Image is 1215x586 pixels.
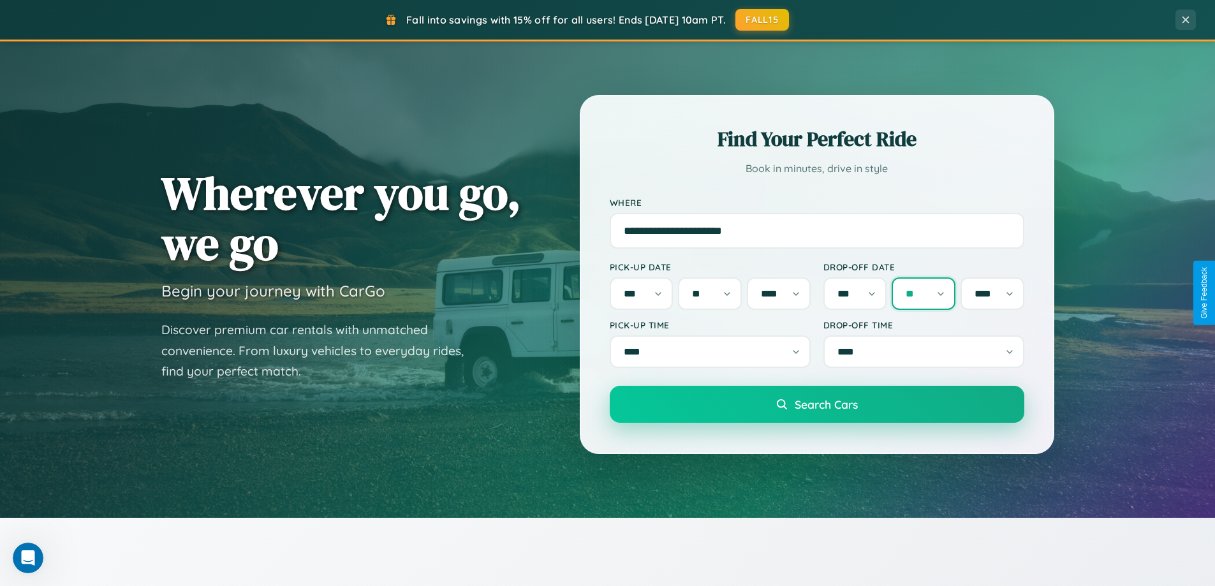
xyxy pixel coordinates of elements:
label: Pick-up Time [610,319,811,330]
p: Book in minutes, drive in style [610,159,1024,178]
span: Fall into savings with 15% off for all users! Ends [DATE] 10am PT. [406,13,726,26]
h3: Begin your journey with CarGo [161,281,385,300]
h1: Wherever you go, we go [161,168,521,268]
button: FALL15 [735,9,789,31]
label: Drop-off Date [823,261,1024,272]
label: Pick-up Date [610,261,811,272]
p: Discover premium car rentals with unmatched convenience. From luxury vehicles to everyday rides, ... [161,319,480,382]
span: Search Cars [795,397,858,411]
iframe: Intercom live chat [13,543,43,573]
label: Drop-off Time [823,319,1024,330]
button: Search Cars [610,386,1024,423]
h2: Find Your Perfect Ride [610,125,1024,153]
label: Where [610,197,1024,208]
div: Give Feedback [1200,267,1209,319]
